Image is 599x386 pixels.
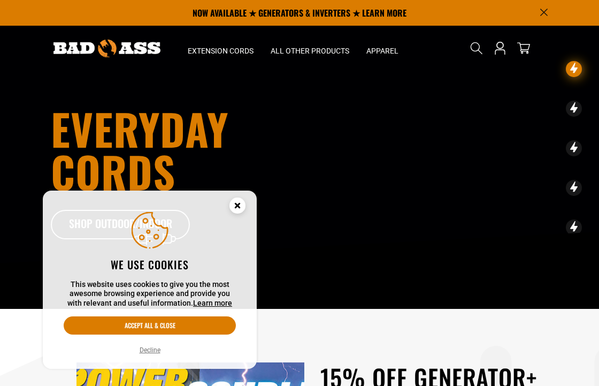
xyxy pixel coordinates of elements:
p: This website uses cookies to give you the most awesome browsing experience and provide you with r... [64,280,236,308]
button: Accept all & close [64,316,236,335]
h2: We use cookies [64,258,236,271]
summary: Extension Cords [179,26,262,71]
button: Decline [136,345,164,355]
a: Learn more [193,299,232,307]
h1: Everyday cords [51,107,349,193]
summary: Apparel [358,26,407,71]
summary: Search [468,40,485,57]
span: Apparel [366,46,398,56]
aside: Cookie Consent [43,191,257,369]
img: Bad Ass Extension Cords [53,40,160,57]
span: Extension Cords [188,46,254,56]
span: All Other Products [271,46,349,56]
summary: All Other Products [262,26,358,71]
